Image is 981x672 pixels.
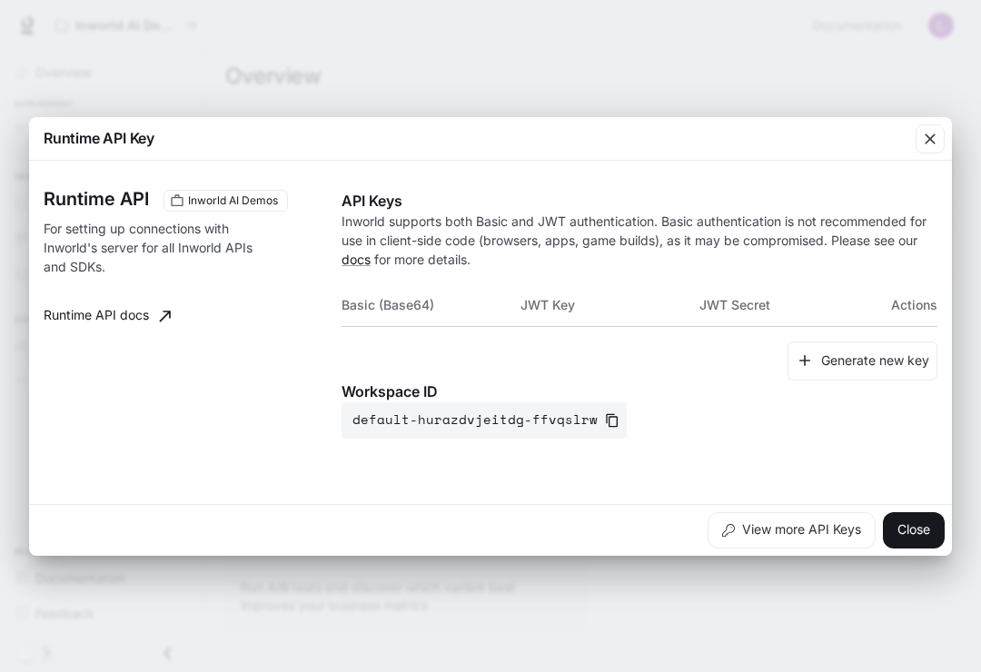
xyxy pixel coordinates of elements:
[342,380,937,402] p: Workspace ID
[708,512,876,548] button: View more API Keys
[342,283,520,327] th: Basic (Base64)
[342,252,371,267] a: docs
[342,190,937,212] p: API Keys
[36,298,178,334] a: Runtime API docs
[163,190,288,212] div: These keys will apply to your current workspace only
[520,283,699,327] th: JWT Key
[181,193,285,209] span: Inworld AI Demos
[788,341,937,380] button: Generate new key
[44,190,149,208] h3: Runtime API
[883,512,945,548] button: Close
[342,212,937,269] p: Inworld supports both Basic and JWT authentication. Basic authentication is not recommended for u...
[44,219,256,276] p: For setting up connections with Inworld's server for all Inworld APIs and SDKs.
[699,283,878,327] th: JWT Secret
[877,283,937,327] th: Actions
[44,127,154,149] p: Runtime API Key
[342,402,627,439] button: default-hurazdvjeitdg-ffvqslrw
